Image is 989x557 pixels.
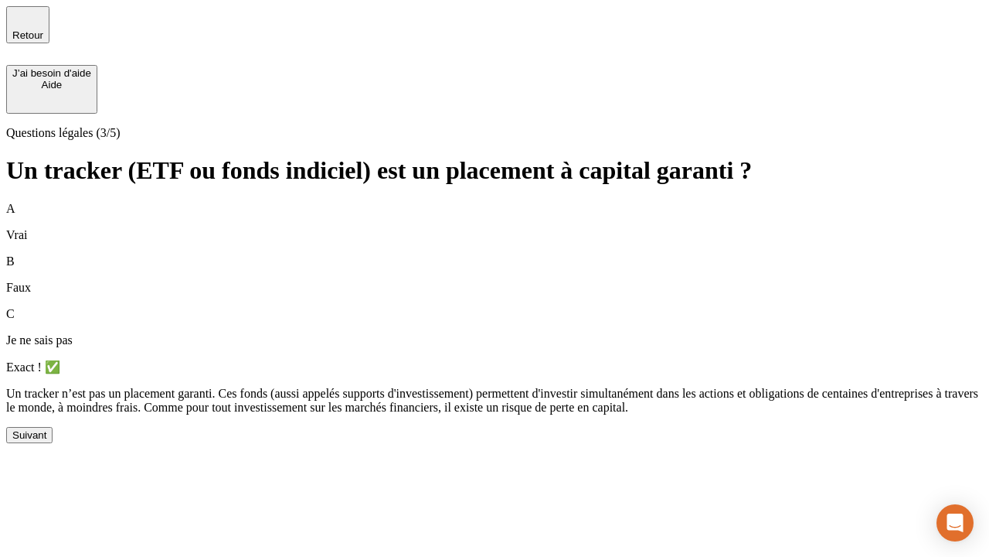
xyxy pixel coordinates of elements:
div: J’ai besoin d'aide [12,67,91,79]
div: Aide [12,79,91,91]
div: Open Intercom Messenger [936,504,974,542]
h1: Un tracker (ETF ou fonds indiciel) est un placement à capital garanti ? [6,156,983,185]
span: Un tracker n’est pas un placement garanti. Ces fonds (aussi appelés supports d'investissement) pe... [6,387,978,414]
p: Faux [6,281,983,295]
p: Vrai [6,228,983,242]
p: A [6,202,983,216]
p: B [6,255,983,268]
button: Retour [6,6,49,43]
div: Suivant [12,429,46,441]
p: Questions légales (3/5) [6,126,983,140]
p: Je ne sais pas [6,333,983,347]
button: Suivant [6,427,53,443]
span: Exact ! ✅ [6,361,60,374]
span: Retour [12,29,43,41]
p: C [6,307,983,321]
button: J’ai besoin d'aideAide [6,65,97,114]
